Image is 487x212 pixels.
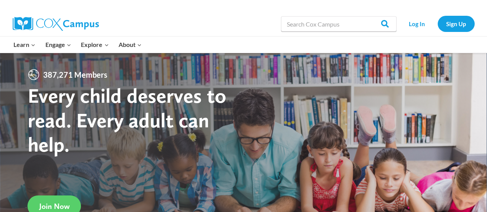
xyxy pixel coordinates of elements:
[400,16,434,32] a: Log In
[40,68,110,81] span: 387,271 Members
[9,37,147,53] nav: Primary Navigation
[281,16,397,32] input: Search Cox Campus
[39,202,70,211] span: Join Now
[438,16,475,32] a: Sign Up
[13,17,99,31] img: Cox Campus
[45,40,71,50] span: Engage
[400,16,475,32] nav: Secondary Navigation
[81,40,109,50] span: Explore
[13,40,35,50] span: Learn
[119,40,142,50] span: About
[28,83,226,157] strong: Every child deserves to read. Every adult can help.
